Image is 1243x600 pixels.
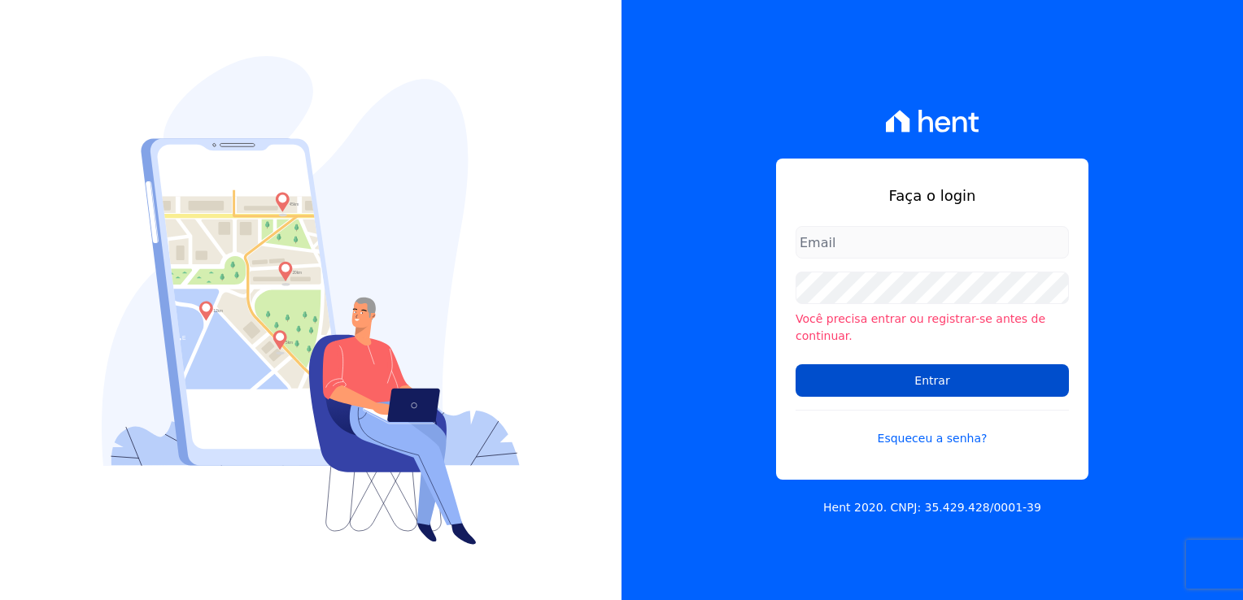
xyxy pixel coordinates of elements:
[796,311,1069,345] li: Você precisa entrar ou registrar-se antes de continuar.
[796,226,1069,259] input: Email
[823,499,1041,516] p: Hent 2020. CNPJ: 35.429.428/0001-39
[796,185,1069,207] h1: Faça o login
[102,56,520,545] img: Login
[796,410,1069,447] a: Esqueceu a senha?
[796,364,1069,397] input: Entrar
